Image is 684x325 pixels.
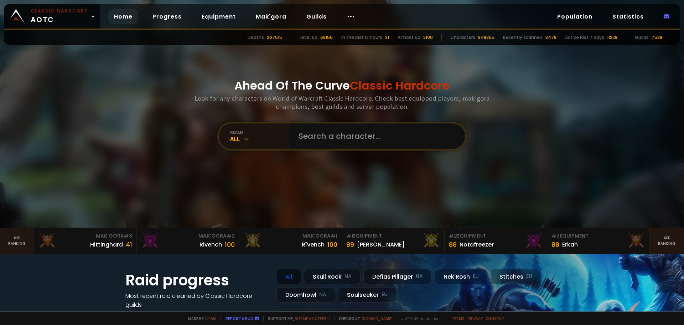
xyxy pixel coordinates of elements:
[327,240,337,249] div: 100
[31,8,88,25] span: AOTC
[4,4,100,29] a: Classic HardcoreAOTC
[346,232,353,239] span: # 1
[230,135,290,143] div: All
[302,240,325,249] div: Rîvench
[125,310,172,318] a: See all progress
[526,273,532,280] small: EU
[346,240,354,249] div: 89
[397,316,440,321] span: v. d752d5 - production
[239,228,342,254] a: Mak'Gora#1Rîvench100
[449,240,457,249] div: 88
[267,34,282,41] div: 207515
[250,9,292,24] a: Mak'gora
[227,232,235,239] span: # 2
[126,240,132,249] div: 41
[125,269,268,291] h1: Raid progress
[192,94,492,111] h3: Look for any characters on World of Warcraft Classic Hardcore. Check best equipped players, mak'g...
[31,8,88,14] small: Classic Hardcore
[449,232,457,239] span: # 2
[301,9,332,24] a: Guilds
[650,228,684,254] a: Seeranking
[125,291,268,309] h4: Most recent raid cleaned by Classic Hardcore guilds
[338,287,397,303] div: Soulseeker
[294,123,457,149] input: Search a character...
[398,34,420,41] div: Almost 60
[363,269,432,284] div: Defias Pillager
[450,34,475,41] div: Characters
[423,34,433,41] div: 2100
[108,9,138,24] a: Home
[551,232,645,240] div: Equipment
[90,240,123,249] div: Hittinghard
[350,77,450,93] span: Classic Hardcore
[38,232,132,240] div: Mak'Gora
[295,316,330,321] a: Buy me a coffee
[276,287,335,303] div: Doomhowl
[478,34,494,41] div: 848865
[460,240,494,249] div: Notafreezer
[635,34,649,41] div: Guilds
[234,77,450,94] h1: Ahead Of The Curve
[141,232,235,240] div: Mak'Gora
[435,269,488,284] div: Nek'Rosh
[449,232,543,240] div: Equipment
[607,9,649,24] a: Statistics
[382,291,388,298] small: EU
[385,34,389,41] div: 31
[226,316,253,321] a: Report a bug
[416,273,423,280] small: NA
[341,34,382,41] div: In the last 12 hours
[304,269,361,284] div: Skull Rock
[547,228,650,254] a: #3Equipment88Erkah
[147,9,187,24] a: Progress
[244,232,337,240] div: Mak'Gora
[124,232,132,239] span: # 3
[196,9,242,24] a: Equipment
[607,34,617,41] div: 11228
[491,269,541,284] div: Stitches
[445,228,547,254] a: #2Equipment88Notafreezer
[551,232,560,239] span: # 3
[248,34,264,41] div: Deaths
[486,316,504,321] a: Consent
[551,240,559,249] div: 88
[344,273,352,280] small: NA
[205,316,216,321] a: a fan
[467,316,483,321] a: Privacy
[300,34,317,41] div: Level 60
[451,316,465,321] a: Terms
[503,34,543,41] div: Recently scanned
[473,273,479,280] small: EU
[346,232,440,240] div: Equipment
[320,34,333,41] div: 68156
[357,240,405,249] div: [PERSON_NAME]
[184,316,216,321] span: Made by
[199,240,222,249] div: Rivench
[342,228,445,254] a: #1Equipment89[PERSON_NAME]
[652,34,662,41] div: 7538
[225,240,235,249] div: 100
[551,9,598,24] a: Population
[263,316,330,321] span: Support me,
[562,240,578,249] div: Erkah
[34,228,137,254] a: Mak'Gora#3Hittinghard41
[362,316,393,321] a: [DOMAIN_NAME]
[331,232,337,239] span: # 1
[334,316,393,321] span: Checkout
[230,130,290,135] div: realm
[565,34,604,41] div: Active last 7 days
[545,34,556,41] div: 3478
[319,291,326,298] small: NA
[276,269,301,284] div: All
[137,228,239,254] a: Mak'Gora#2Rivench100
